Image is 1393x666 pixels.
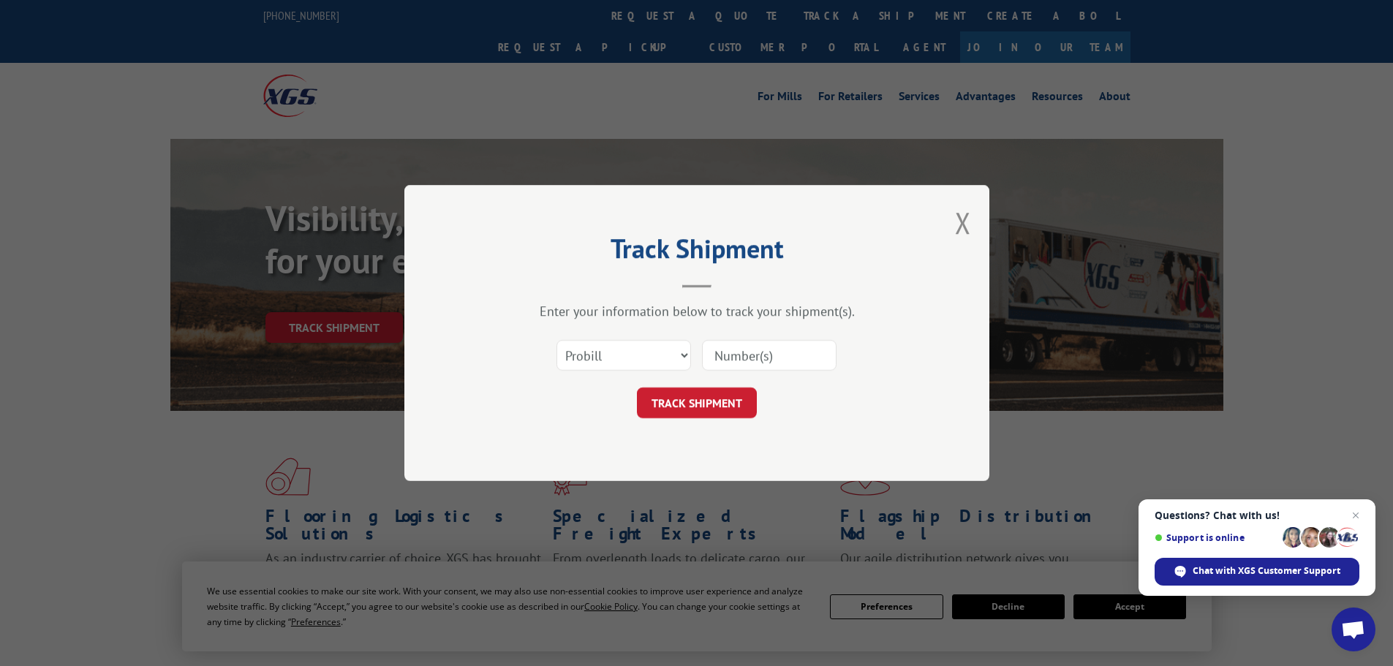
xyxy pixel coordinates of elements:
[1155,510,1359,521] span: Questions? Chat with us!
[1155,558,1359,586] div: Chat with XGS Customer Support
[1332,608,1375,651] div: Open chat
[955,203,971,242] button: Close modal
[1347,507,1364,524] span: Close chat
[1193,564,1340,578] span: Chat with XGS Customer Support
[1155,532,1277,543] span: Support is online
[477,303,916,319] div: Enter your information below to track your shipment(s).
[702,340,837,371] input: Number(s)
[637,387,757,418] button: TRACK SHIPMENT
[477,238,916,266] h2: Track Shipment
